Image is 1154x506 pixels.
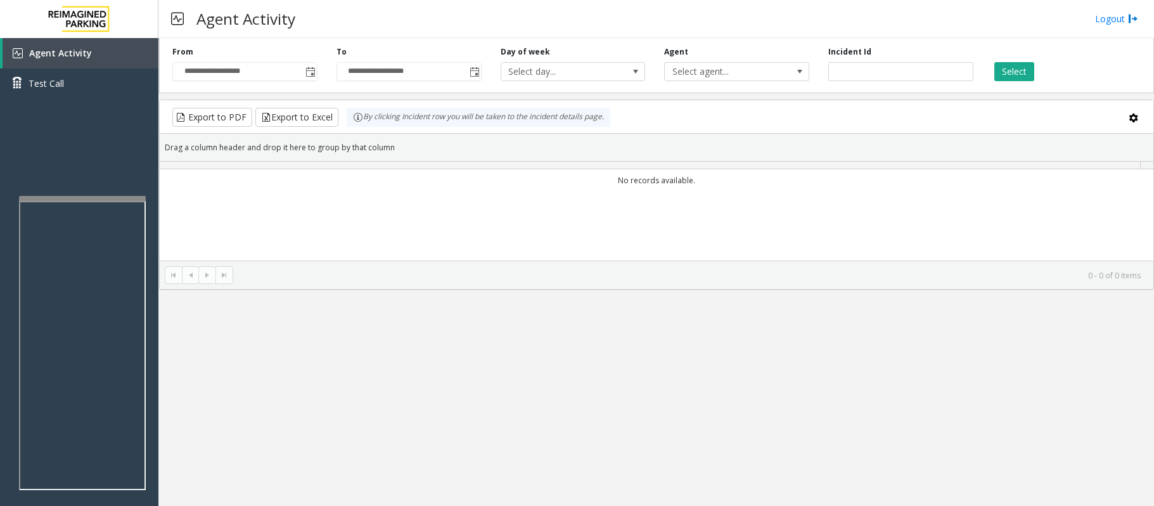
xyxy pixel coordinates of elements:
[172,46,193,58] label: From
[347,108,610,127] div: By clicking Incident row you will be taken to the incident details page.
[664,62,809,81] span: NO DATA FOUND
[160,169,1153,191] td: No records available.
[501,63,616,81] span: Select day...
[994,62,1034,81] button: Select
[3,38,158,68] a: Agent Activity
[160,136,1153,159] div: Drag a column header and drop it here to group by that column
[501,46,550,58] label: Day of week
[353,112,363,122] img: infoIcon.svg
[255,108,338,127] button: Export to Excel
[160,162,1153,261] div: Data table
[1095,12,1138,25] a: Logout
[190,3,302,34] h3: Agent Activity
[1128,12,1138,25] img: logout
[29,77,64,90] span: Test Call
[467,63,481,81] span: Toggle popup
[29,47,92,59] span: Agent Activity
[13,48,23,58] img: 'icon'
[337,46,347,58] label: To
[828,46,871,58] label: Incident Id
[665,63,779,81] span: Select agent...
[303,63,317,81] span: Toggle popup
[171,3,184,34] img: pageIcon
[664,46,688,58] label: Agent
[241,270,1141,281] kendo-pager-info: 0 - 0 of 0 items
[172,108,252,127] button: Export to PDF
